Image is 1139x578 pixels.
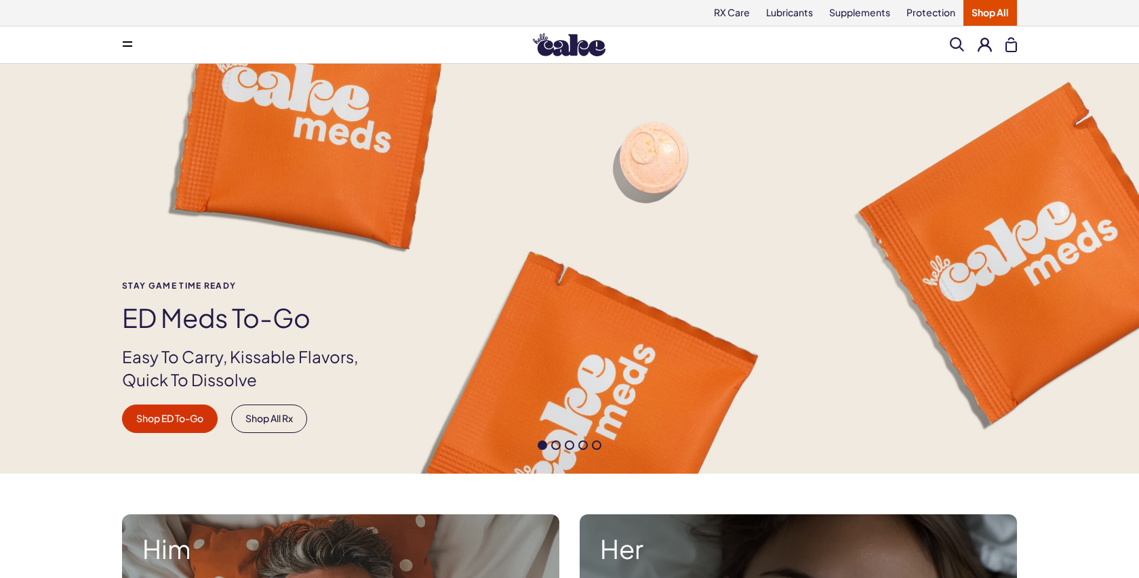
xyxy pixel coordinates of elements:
[122,281,381,290] span: Stay Game time ready
[122,304,381,332] h1: ED Meds to-go
[533,33,605,56] img: Hello Cake
[600,535,997,563] strong: Her
[231,405,307,433] a: Shop All Rx
[122,346,381,391] p: Easy To Carry, Kissable Flavors, Quick To Dissolve
[142,535,539,563] strong: Him
[122,405,218,433] a: Shop ED To-Go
